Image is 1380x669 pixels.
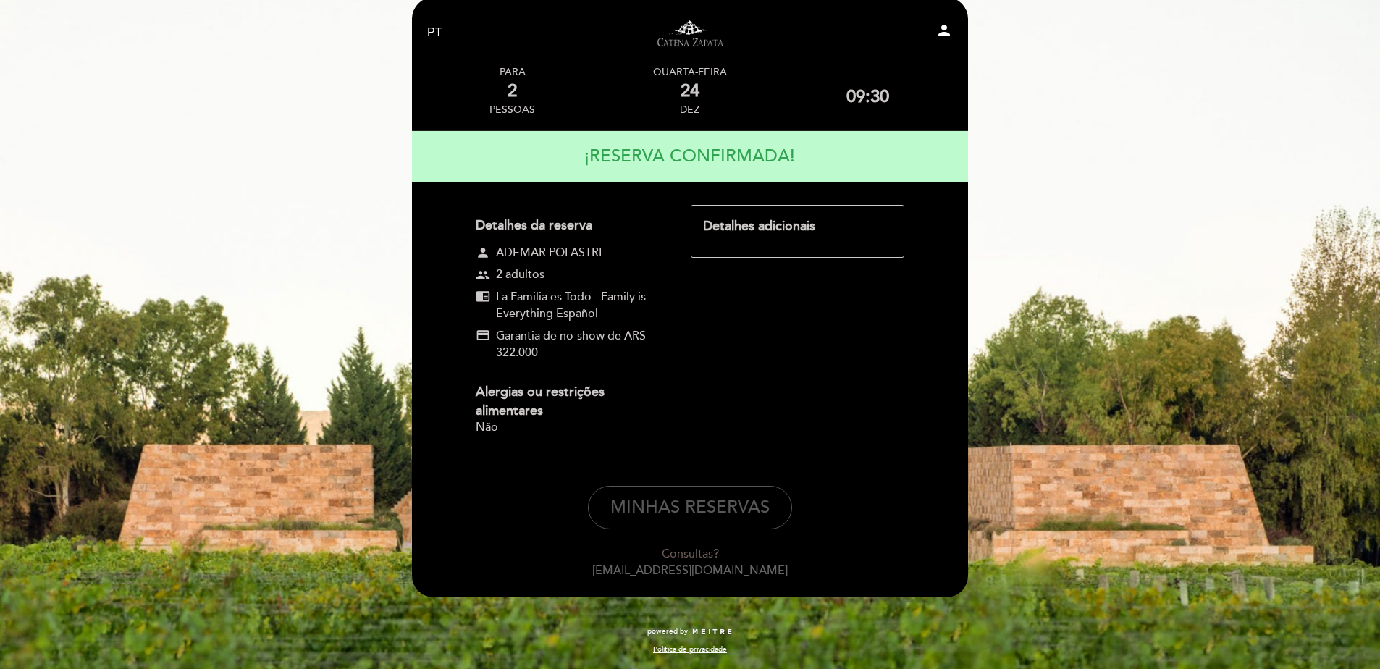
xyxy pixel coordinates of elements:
[489,80,535,101] div: 2
[476,383,665,420] div: Alergias ou restrições alimentares
[476,328,490,361] span: credit_card
[647,626,688,636] span: powered by
[584,136,795,177] h4: ¡RESERVA CONFIRMADA!
[476,289,490,303] span: chrome_reader_mode
[846,86,889,107] div: 09:30
[476,245,490,260] span: person
[496,328,665,361] span: Garantia de no-show de ARS 322.000
[489,104,535,116] div: pessoas
[496,266,544,283] span: 2 adultos
[935,22,953,39] i: person
[647,626,733,636] a: powered by
[476,421,665,434] div: Não
[935,22,953,44] button: person
[605,80,774,101] div: 24
[653,644,727,655] a: Política de privacidade
[489,66,535,78] div: PARA
[592,563,788,578] a: [EMAIL_ADDRESS][DOMAIN_NAME]
[476,216,665,235] div: Detalhes da reserva
[476,268,490,282] span: group
[605,66,774,78] div: Quarta-feira
[422,546,958,563] div: Consultas?
[496,289,665,322] span: La Familia es Todo - Family is Everything Español
[691,628,733,636] img: MEITRE
[703,217,892,236] div: Detalhes adicionais
[605,104,774,116] div: dez
[599,13,781,53] a: Visitas y degustaciones en La Pirámide
[496,245,602,261] span: ADEMAR POLASTRI
[588,486,792,529] button: MINHAS RESERVAS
